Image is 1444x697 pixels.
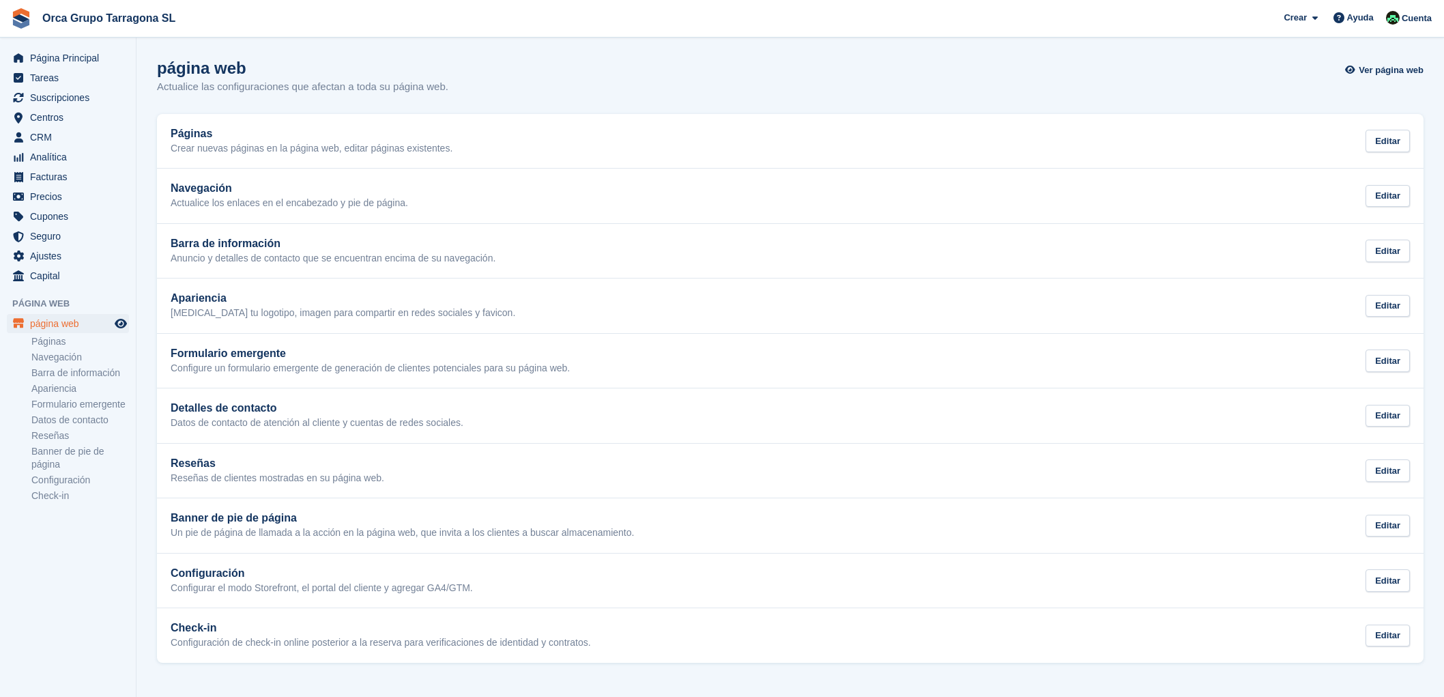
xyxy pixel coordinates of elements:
h2: Páginas [171,128,452,140]
a: Banner de pie de página [31,445,129,471]
h2: Configuración [171,567,473,580]
a: Apariencia [MEDICAL_DATA] tu logotipo, imagen para compartir en redes sociales y favicon. Editar [157,279,1424,333]
div: Editar [1366,185,1410,208]
span: Facturas [30,167,112,186]
a: Configuración [31,474,129,487]
span: Ayuda [1347,11,1374,25]
h2: Detalles de contacto [171,402,463,414]
a: Páginas [31,335,129,348]
div: Editar [1366,625,1410,647]
a: menu [7,128,129,147]
p: Actualice las configuraciones que afectan a toda su página web. [157,79,448,95]
a: Ver página web [1348,59,1424,81]
p: Crear nuevas páginas en la página web, editar páginas existentes. [171,143,452,155]
h2: Barra de información [171,238,495,250]
div: Editar [1366,515,1410,537]
span: Página web [12,297,136,311]
span: Centros [30,108,112,127]
a: Check-in [31,489,129,502]
a: menu [7,266,129,285]
a: Navegación [31,351,129,364]
a: Vista previa de la tienda [113,315,129,332]
a: Detalles de contacto Datos de contacto de atención al cliente y cuentas de redes sociales. Editar [157,388,1424,443]
h2: Apariencia [171,292,515,304]
span: CRM [30,128,112,147]
p: Configurar el modo Storefront, el portal del cliente y agregar GA4/GTM. [171,582,473,595]
img: stora-icon-8386f47178a22dfd0bd8f6a31ec36ba5ce8667c1dd55bd0f319d3a0aa187defe.svg [11,8,31,29]
span: Seguro [30,227,112,246]
a: menu [7,147,129,167]
a: menu [7,88,129,107]
a: Check-in Configuración de check-in online posterior a la reserva para verificaciones de identidad... [157,608,1424,663]
p: [MEDICAL_DATA] tu logotipo, imagen para compartir en redes sociales y favicon. [171,307,515,319]
span: Cupones [30,207,112,226]
span: Tareas [30,68,112,87]
span: Precios [30,187,112,206]
span: Analítica [30,147,112,167]
span: Ver página web [1359,63,1424,77]
h2: Check-in [171,622,591,634]
a: menu [7,167,129,186]
span: Ajustes [30,246,112,266]
div: Editar [1366,295,1410,317]
span: página web [30,314,112,333]
span: Crear [1284,11,1307,25]
div: Editar [1366,459,1410,482]
a: Reseñas Reseñas de clientes mostradas en su página web. Editar [157,444,1424,498]
p: Un pie de página de llamada a la acción en la página web, que invita a los clientes a buscar alma... [171,527,634,539]
h2: Formulario emergente [171,347,570,360]
div: Editar [1366,569,1410,592]
a: menu [7,187,129,206]
a: Banner de pie de página Un pie de página de llamada a la acción en la página web, que invita a lo... [157,498,1424,553]
div: Editar [1366,350,1410,372]
div: Editar [1366,405,1410,427]
a: menu [7,246,129,266]
a: Datos de contacto [31,414,129,427]
p: Datos de contacto de atención al cliente y cuentas de redes sociales. [171,417,463,429]
span: Página Principal [30,48,112,68]
a: menu [7,68,129,87]
p: Configure un formulario emergente de generación de clientes potenciales para su página web. [171,362,570,375]
img: Tania [1386,11,1400,25]
a: Formulario emergente [31,398,129,411]
a: Apariencia [31,382,129,395]
a: menú [7,314,129,333]
a: Orca Grupo Tarragona SL [37,7,181,29]
a: Páginas Crear nuevas páginas en la página web, editar páginas existentes. Editar [157,114,1424,169]
h1: página web [157,59,448,77]
p: Reseñas de clientes mostradas en su página web. [171,472,384,485]
p: Actualice los enlaces en el encabezado y pie de página. [171,197,408,210]
a: menu [7,227,129,246]
a: Configuración Configurar el modo Storefront, el portal del cliente y agregar GA4/GTM. Editar [157,554,1424,608]
div: Editar [1366,240,1410,262]
a: Navegación Actualice los enlaces en el encabezado y pie de página. Editar [157,169,1424,223]
h2: Banner de pie de página [171,512,634,524]
h2: Navegación [171,182,408,195]
span: Cuenta [1402,12,1432,25]
a: menu [7,207,129,226]
a: Barra de información [31,367,129,380]
p: Configuración de check-in online posterior a la reserva para verificaciones de identidad y contra... [171,637,591,649]
h2: Reseñas [171,457,384,470]
a: Reseñas [31,429,129,442]
div: Editar [1366,130,1410,152]
p: Anuncio y detalles de contacto que se encuentran encima de su navegación. [171,253,495,265]
span: Capital [30,266,112,285]
span: Suscripciones [30,88,112,107]
a: Barra de información Anuncio y detalles de contacto que se encuentran encima de su navegación. Ed... [157,224,1424,279]
a: Formulario emergente Configure un formulario emergente de generación de clientes potenciales para... [157,334,1424,388]
a: menu [7,108,129,127]
a: menu [7,48,129,68]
